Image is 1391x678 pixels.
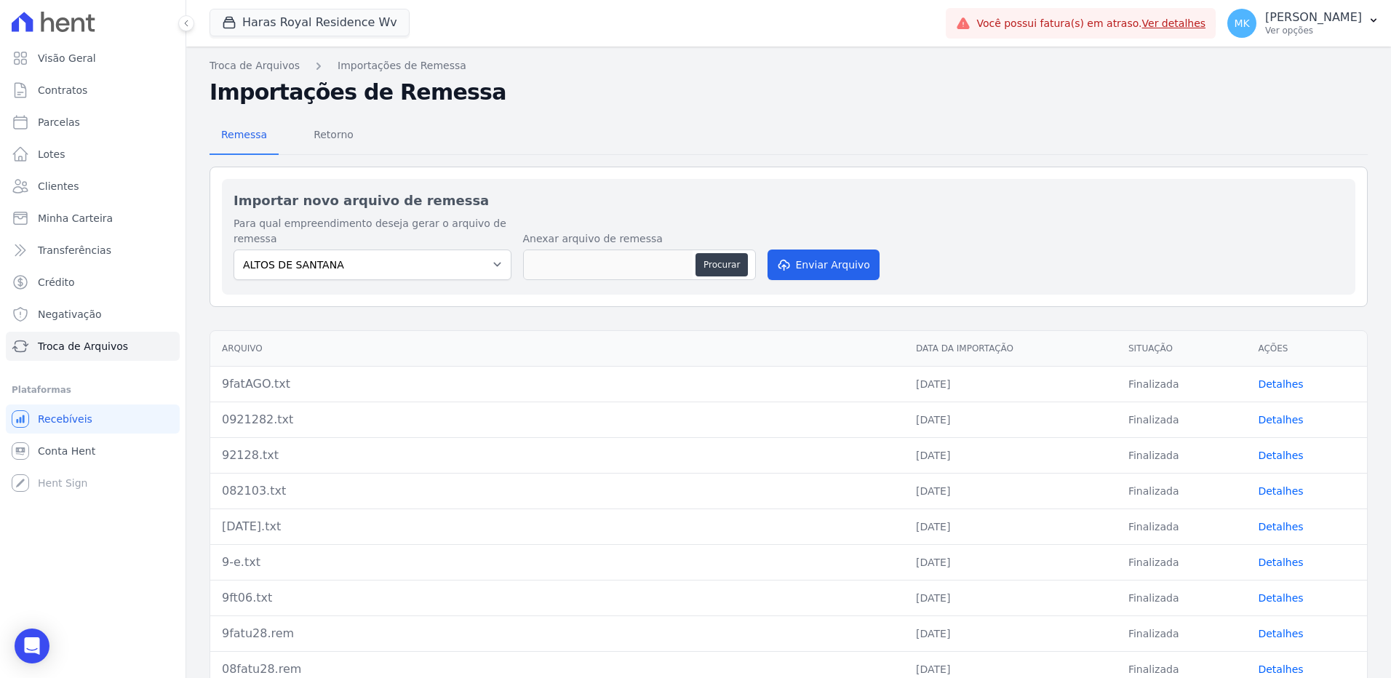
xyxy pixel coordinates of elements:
a: Ver detalhes [1142,17,1206,29]
div: [DATE].txt [222,518,893,535]
a: Detalhes [1258,450,1303,461]
a: Contratos [6,76,180,105]
td: [DATE] [904,473,1117,509]
a: Negativação [6,300,180,329]
a: Detalhes [1258,414,1303,426]
div: 9fatAGO.txt [222,375,893,393]
div: 0921282.txt [222,411,893,428]
span: Clientes [38,179,79,194]
td: [DATE] [904,580,1117,615]
div: 9-e.txt [222,554,893,571]
a: Retorno [302,117,365,155]
a: Importações de Remessa [338,58,466,73]
div: 9fatu28.rem [222,625,893,642]
a: Conta Hent [6,436,180,466]
span: Recebíveis [38,412,92,426]
a: Detalhes [1258,378,1303,390]
nav: Breadcrumb [210,58,1368,73]
span: Parcelas [38,115,80,129]
td: [DATE] [904,402,1117,437]
span: Remessa [212,120,276,149]
a: Recebíveis [6,404,180,434]
span: Contratos [38,83,87,97]
div: Open Intercom Messenger [15,629,49,663]
div: 92128.txt [222,447,893,464]
button: MK [PERSON_NAME] Ver opções [1216,3,1391,44]
td: [DATE] [904,615,1117,651]
td: Finalizada [1117,580,1247,615]
a: Troca de Arquivos [210,58,300,73]
td: Finalizada [1117,402,1247,437]
td: Finalizada [1117,437,1247,473]
a: Detalhes [1258,485,1303,497]
a: Remessa [210,117,279,155]
button: Enviar Arquivo [768,250,880,280]
span: Lotes [38,147,65,161]
p: Ver opções [1265,25,1362,36]
span: Transferências [38,243,111,258]
button: Procurar [695,253,748,276]
a: Detalhes [1258,592,1303,604]
td: Finalizada [1117,366,1247,402]
p: [PERSON_NAME] [1265,10,1362,25]
span: Conta Hent [38,444,95,458]
div: Plataformas [12,381,174,399]
a: Minha Carteira [6,204,180,233]
span: Visão Geral [38,51,96,65]
span: Troca de Arquivos [38,339,128,354]
a: Clientes [6,172,180,201]
a: Detalhes [1258,628,1303,639]
a: Parcelas [6,108,180,137]
td: [DATE] [904,509,1117,544]
td: [DATE] [904,544,1117,580]
span: Minha Carteira [38,211,113,226]
label: Para qual empreendimento deseja gerar o arquivo de remessa [234,216,511,247]
span: MK [1234,18,1249,28]
td: Finalizada [1117,544,1247,580]
td: Finalizada [1117,615,1247,651]
td: [DATE] [904,437,1117,473]
th: Ações [1246,331,1367,367]
a: Crédito [6,268,180,297]
td: Finalizada [1117,473,1247,509]
a: Transferências [6,236,180,265]
label: Anexar arquivo de remessa [523,231,756,247]
td: Finalizada [1117,509,1247,544]
a: Troca de Arquivos [6,332,180,361]
td: [DATE] [904,366,1117,402]
a: Lotes [6,140,180,169]
th: Arquivo [210,331,904,367]
span: Retorno [305,120,362,149]
h2: Importações de Remessa [210,79,1368,105]
a: Detalhes [1258,663,1303,675]
div: 9ft06.txt [222,589,893,607]
a: Detalhes [1258,557,1303,568]
th: Situação [1117,331,1247,367]
a: Visão Geral [6,44,180,73]
button: Haras Royal Residence Wv [210,9,410,36]
a: Detalhes [1258,521,1303,533]
h2: Importar novo arquivo de remessa [234,191,1344,210]
span: Crédito [38,275,75,290]
div: 082103.txt [222,482,893,500]
span: Você possui fatura(s) em atraso. [976,16,1205,31]
div: 08fatu28.rem [222,661,893,678]
th: Data da Importação [904,331,1117,367]
span: Negativação [38,307,102,322]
